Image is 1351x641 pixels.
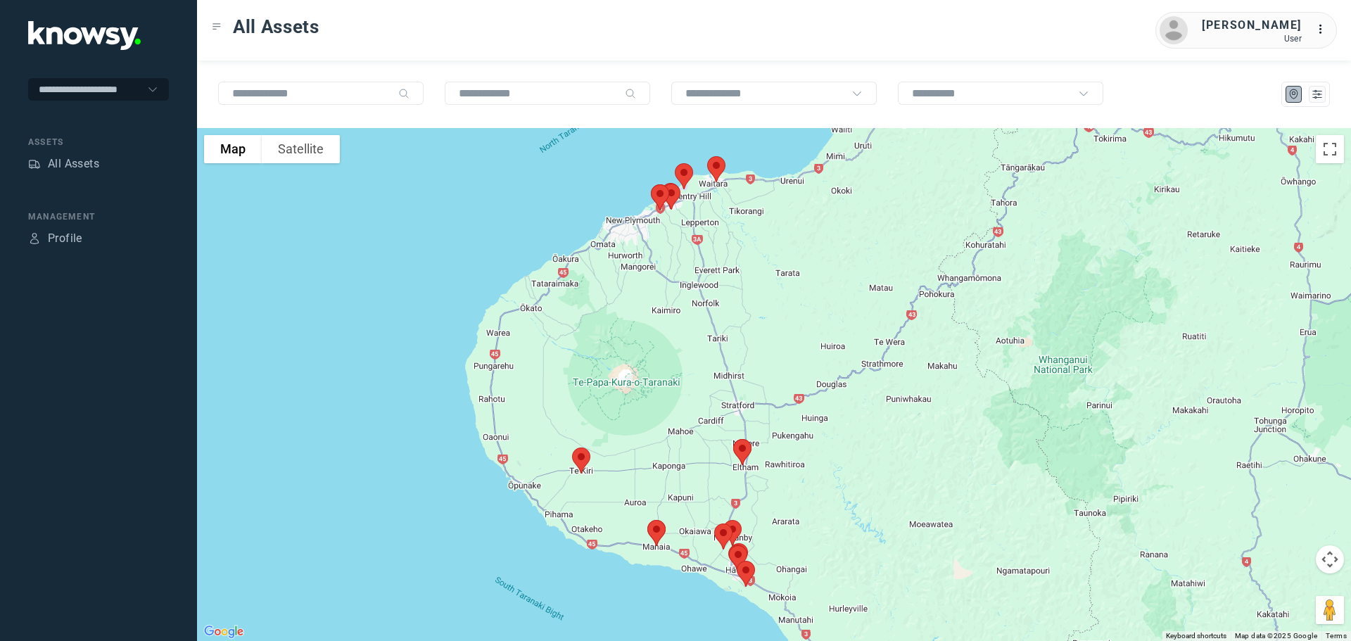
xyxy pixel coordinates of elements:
div: Assets [28,136,169,148]
img: avatar.png [1160,16,1188,44]
div: Profile [28,232,41,245]
div: User [1202,34,1302,44]
button: Toggle fullscreen view [1316,135,1344,163]
button: Map camera controls [1316,545,1344,573]
div: Profile [48,230,82,247]
a: Terms (opens in new tab) [1326,632,1347,640]
button: Show street map [204,135,262,163]
a: ProfileProfile [28,230,82,247]
div: : [1316,21,1333,38]
div: [PERSON_NAME] [1202,17,1302,34]
div: Toggle Menu [212,22,222,32]
img: Application Logo [28,21,141,50]
tspan: ... [1317,24,1331,34]
div: Management [28,210,169,223]
a: AssetsAll Assets [28,156,99,172]
img: Google [201,623,247,641]
div: Search [625,88,636,99]
a: Open this area in Google Maps (opens a new window) [201,623,247,641]
button: Keyboard shortcuts [1166,631,1226,641]
div: Assets [28,158,41,170]
div: : [1316,21,1333,40]
div: List [1311,88,1324,101]
div: Map [1288,88,1300,101]
div: All Assets [48,156,99,172]
div: Search [398,88,410,99]
span: Map data ©2025 Google [1235,632,1317,640]
button: Show satellite imagery [262,135,340,163]
button: Drag Pegman onto the map to open Street View [1316,596,1344,624]
span: All Assets [233,14,319,39]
